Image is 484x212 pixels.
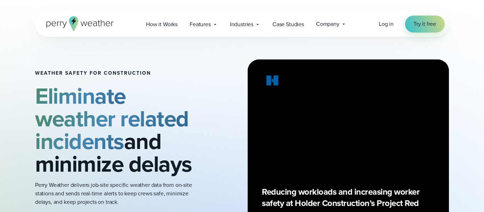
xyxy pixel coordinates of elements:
span: Company [316,20,339,28]
p: Reducing workloads and increasing worker safety at Holder Construction’s Project Red [262,186,435,209]
img: Holder.svg [262,74,283,90]
p: Perry Weather delivers job-site specific weather data from on-site stations and sends real-time a... [35,181,201,206]
h2: and minimize delays [35,85,201,175]
a: How it Works [140,17,184,31]
span: Industries [230,20,253,29]
a: Try it free [405,16,445,33]
span: Case Studies [272,20,304,29]
h1: Weather safety for Construction [35,70,201,76]
span: Try it free [413,20,436,28]
a: Case Studies [266,17,310,31]
strong: Eliminate weather related incidents [35,79,189,158]
span: Features [190,20,211,29]
span: How it Works [146,20,178,29]
a: Log in [379,20,394,28]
